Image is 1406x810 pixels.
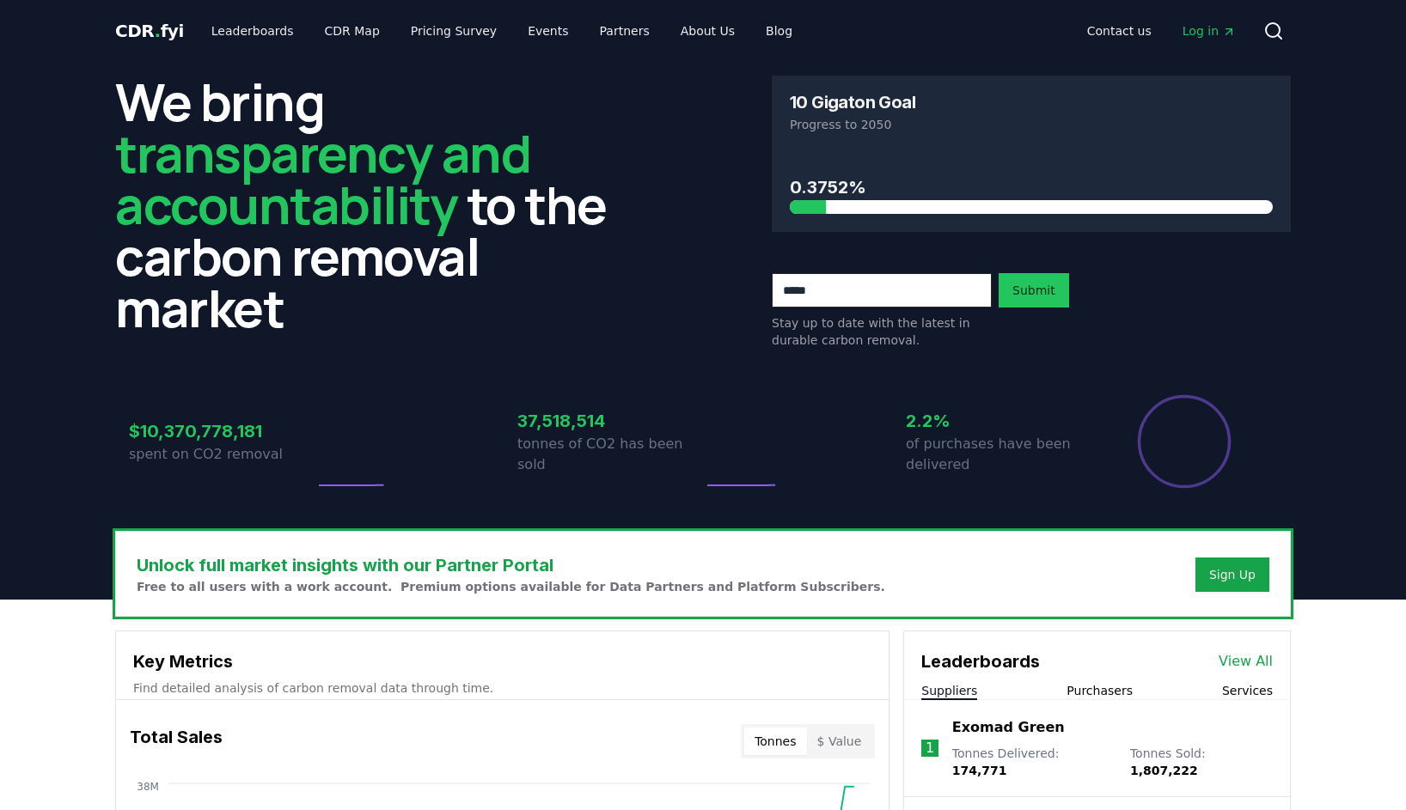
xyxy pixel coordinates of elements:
p: 1 [926,738,934,758]
p: Find detailed analysis of carbon removal data through time. [133,679,871,697]
a: Partners [586,15,663,46]
h3: Leaderboards [921,649,1040,674]
nav: Main [198,15,806,46]
button: Sign Up [1195,557,1269,592]
nav: Main [1073,15,1250,46]
h3: 10 Gigaton Goal [790,94,915,111]
button: Services [1222,682,1273,699]
a: CDR.fyi [115,19,184,43]
a: About Us [667,15,749,46]
button: $ Value [807,728,872,755]
a: Pricing Survey [397,15,510,46]
button: Tonnes [744,728,806,755]
span: transparency and accountability [115,118,530,240]
h3: $10,370,778,181 [129,418,315,444]
h3: 0.3752% [790,174,1273,200]
div: Percentage of sales delivered [1136,393,1232,490]
p: Tonnes Sold : [1130,745,1273,779]
p: Free to all users with a work account. Premium options available for Data Partners and Platform S... [137,578,885,595]
p: Progress to 2050 [790,116,1273,133]
a: CDR Map [311,15,394,46]
span: 174,771 [952,764,1007,777]
button: Suppliers [921,682,977,699]
h2: We bring to the carbon removal market [115,76,634,333]
button: Purchasers [1067,682,1133,699]
span: Log in [1183,22,1236,40]
a: Events [514,15,582,46]
p: tonnes of CO2 has been sold [517,434,703,475]
a: Blog [752,15,806,46]
tspan: 38M [137,781,159,793]
button: Submit [999,273,1069,308]
h3: Unlock full market insights with our Partner Portal [137,552,885,578]
span: 1,807,222 [1130,764,1198,777]
a: Exomad Green [952,717,1065,738]
p: Stay up to date with the latest in durable carbon removal. [772,314,992,349]
p: of purchases have been delivered [906,434,1091,475]
p: Tonnes Delivered : [952,745,1113,779]
h3: 37,518,514 [517,408,703,434]
h3: 2.2% [906,408,1091,434]
a: View All [1219,651,1273,672]
p: spent on CO2 removal [129,444,315,465]
a: Log in [1169,15,1250,46]
h3: Key Metrics [133,649,871,674]
span: CDR fyi [115,21,184,41]
h3: Total Sales [130,724,223,758]
a: Leaderboards [198,15,308,46]
a: Contact us [1073,15,1165,46]
span: . [155,21,161,41]
a: Sign Up [1209,566,1256,583]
